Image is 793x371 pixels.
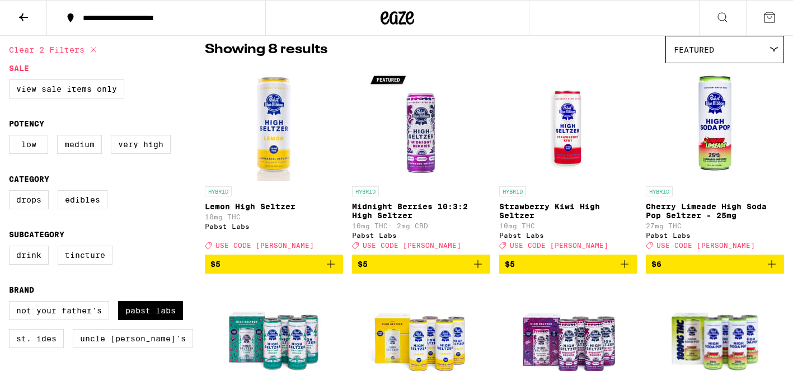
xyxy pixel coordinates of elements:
[205,40,327,59] p: Showing 8 results
[73,329,193,348] label: Uncle [PERSON_NAME]'s
[205,202,343,211] p: Lemon High Seltzer
[111,135,171,154] label: Very High
[646,222,784,229] p: 27mg THC
[9,285,34,294] legend: Brand
[646,69,784,255] a: Open page for Cherry Limeade High Soda Pop Seltzer - 25mg from Pabst Labs
[499,255,637,274] button: Add to bag
[505,260,515,269] span: $5
[9,190,49,209] label: Drops
[646,232,784,239] div: Pabst Labs
[651,260,661,269] span: $6
[57,135,102,154] label: Medium
[9,79,124,98] label: View Sale Items Only
[118,301,183,320] label: Pabst Labs
[9,64,29,73] legend: Sale
[215,242,314,249] span: USE CODE [PERSON_NAME]
[352,186,379,196] p: HYBRID
[646,202,784,220] p: Cherry Limeade High Soda Pop Seltzer - 25mg
[9,301,109,320] label: Not Your Father's
[512,69,624,181] img: Pabst Labs - Strawberry Kiwi High Seltzer
[58,246,112,265] label: Tincture
[205,186,232,196] p: HYBRID
[499,222,637,229] p: 10mg THC
[205,213,343,220] p: 10mg THC
[352,232,490,239] div: Pabst Labs
[9,329,64,348] label: St. Ides
[365,69,477,181] img: Pabst Labs - Midnight Berries 10:3:2 High Seltzer
[205,255,343,274] button: Add to bag
[674,45,714,54] span: Featured
[352,222,490,229] p: 10mg THC: 2mg CBD
[9,36,100,64] button: Clear 2 filters
[499,186,526,196] p: HYBRID
[58,190,107,209] label: Edibles
[646,186,673,196] p: HYBRID
[352,69,490,255] a: Open page for Midnight Berries 10:3:2 High Seltzer from Pabst Labs
[9,230,64,239] legend: Subcategory
[9,246,49,265] label: Drink
[210,260,220,269] span: $5
[218,69,330,181] img: Pabst Labs - Lemon High Seltzer
[510,242,608,249] span: USE CODE [PERSON_NAME]
[499,202,637,220] p: Strawberry Kiwi High Seltzer
[205,223,343,230] div: Pabst Labs
[205,69,343,255] a: Open page for Lemon High Seltzer from Pabst Labs
[7,8,81,17] span: Hi. Need any help?
[646,255,784,274] button: Add to bag
[499,232,637,239] div: Pabst Labs
[9,175,49,184] legend: Category
[656,242,755,249] span: USE CODE [PERSON_NAME]
[499,69,637,255] a: Open page for Strawberry Kiwi High Seltzer from Pabst Labs
[659,69,771,181] img: Pabst Labs - Cherry Limeade High Soda Pop Seltzer - 25mg
[352,255,490,274] button: Add to bag
[9,135,48,154] label: Low
[358,260,368,269] span: $5
[9,119,44,128] legend: Potency
[363,242,461,249] span: USE CODE [PERSON_NAME]
[352,202,490,220] p: Midnight Berries 10:3:2 High Seltzer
